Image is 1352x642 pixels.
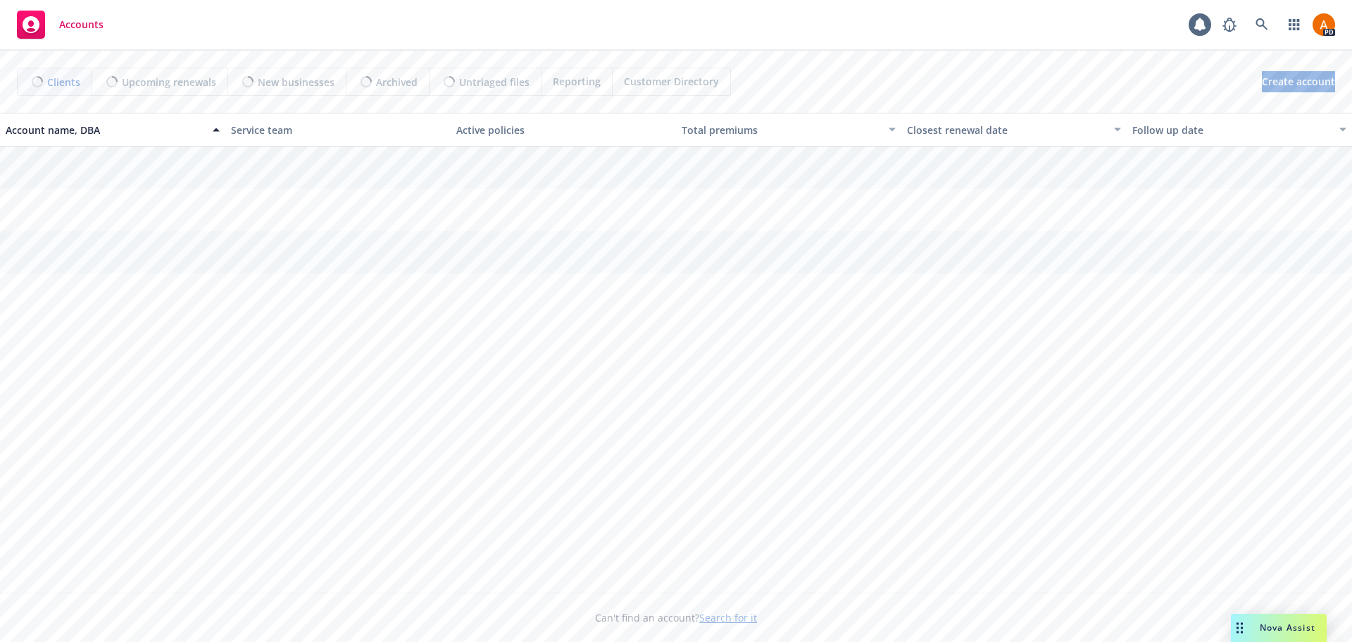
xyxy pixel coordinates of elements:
[456,123,670,137] div: Active policies
[451,113,676,147] button: Active policies
[11,5,109,44] a: Accounts
[682,123,880,137] div: Total premiums
[1260,622,1315,634] span: Nova Assist
[6,123,204,137] div: Account name, DBA
[59,19,104,30] span: Accounts
[1313,13,1335,36] img: photo
[231,123,445,137] div: Service team
[553,74,601,89] span: Reporting
[901,113,1127,147] button: Closest renewal date
[47,75,80,89] span: Clients
[1127,113,1352,147] button: Follow up date
[1280,11,1308,39] a: Switch app
[595,610,757,625] span: Can't find an account?
[258,75,334,89] span: New businesses
[1262,68,1335,95] span: Create account
[907,123,1106,137] div: Closest renewal date
[624,74,719,89] span: Customer Directory
[676,113,901,147] button: Total premiums
[1262,71,1335,92] a: Create account
[459,75,530,89] span: Untriaged files
[122,75,216,89] span: Upcoming renewals
[1231,614,1248,642] div: Drag to move
[699,611,757,624] a: Search for it
[376,75,418,89] span: Archived
[1132,123,1331,137] div: Follow up date
[1215,11,1244,39] a: Report a Bug
[225,113,451,147] button: Service team
[1248,11,1276,39] a: Search
[1231,614,1327,642] button: Nova Assist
